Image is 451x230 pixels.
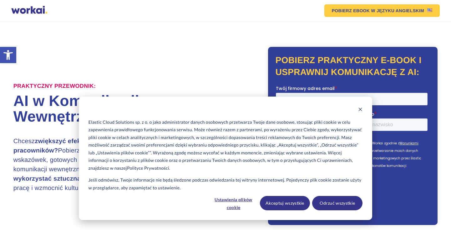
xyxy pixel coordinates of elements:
[276,85,430,213] iframe: Form 0
[13,83,96,90] label: Praktyczny przewodnik:
[210,196,258,210] button: Ustawienia plików cookie
[332,8,370,13] em: POBIERZ EBOOK
[427,8,432,12] img: US flag
[324,4,440,17] a: POBIERZ EBOOKW JĘZYKU ANGIELSKIMUS flag
[276,54,430,78] h2: Pobierz praktyczny e-book i usprawnij komunikację z AI:
[89,118,362,172] p: Elastic Cloud Solutions sp. z o. o jako administrator danych osobowych przetwarza Twoje dane osob...
[79,97,372,220] div: Cookie banner
[358,106,362,114] button: Dismiss cookie banner
[13,93,226,125] h1: AI w Komunikacji Wewnętrznej
[127,164,170,172] a: Polityce Prywatności.
[312,196,362,210] button: Odrzuć wszystkie
[89,176,362,192] p: Jeśli odmówisz, Twoje informacje nie będą śledzone podczas odwiedzania tej witryny internetowej. ...
[260,196,310,210] button: Akceptuj wszystkie
[13,137,204,193] h3: Chcesz Pobierz nasz praktyczny ebook, pełen konkretnych wskazówek, gotowych promptów i przykładów...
